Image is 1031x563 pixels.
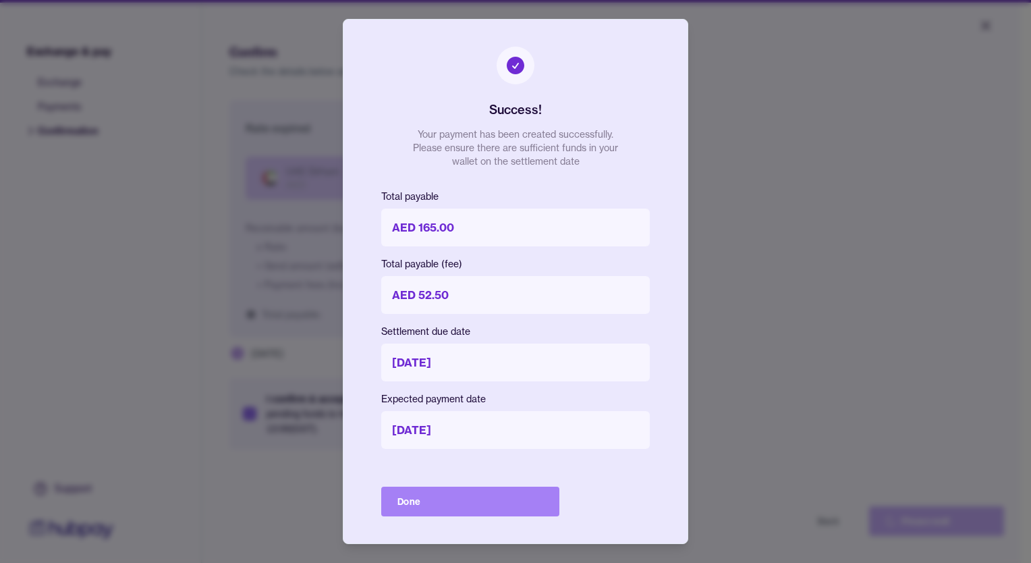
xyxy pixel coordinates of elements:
p: [DATE] [381,344,650,381]
button: Done [381,487,559,516]
p: Total payable (fee) [381,257,650,271]
p: [DATE] [381,411,650,449]
p: AED 165.00 [381,209,650,246]
p: AED 52.50 [381,276,650,314]
h2: Success! [489,101,542,119]
p: Expected payment date [381,392,650,406]
p: Your payment has been created successfully. Please ensure there are sufficient funds in your wall... [408,128,623,168]
p: Total payable [381,190,650,203]
p: Settlement due date [381,325,650,338]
